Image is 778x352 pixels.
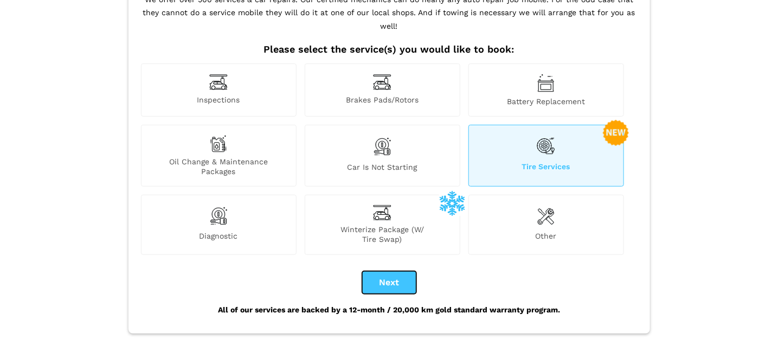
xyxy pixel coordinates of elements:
[305,162,460,176] span: Car is not starting
[138,43,640,55] h2: Please select the service(s) you would like to book:
[142,157,296,176] span: Oil Change & Maintenance Packages
[305,95,460,106] span: Brakes Pads/Rotors
[469,231,623,244] span: Other
[469,97,623,106] span: Battery Replacement
[603,120,629,146] img: new-badge-2-48.png
[469,162,623,176] span: Tire Services
[142,231,296,244] span: Diagnostic
[142,95,296,106] span: Inspections
[138,294,640,325] div: All of our services are backed by a 12-month / 20,000 km gold standard warranty program.
[439,190,465,216] img: winterize-icon_1.png
[362,271,416,294] button: Next
[305,225,460,244] span: Winterize Package (W/ Tire Swap)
